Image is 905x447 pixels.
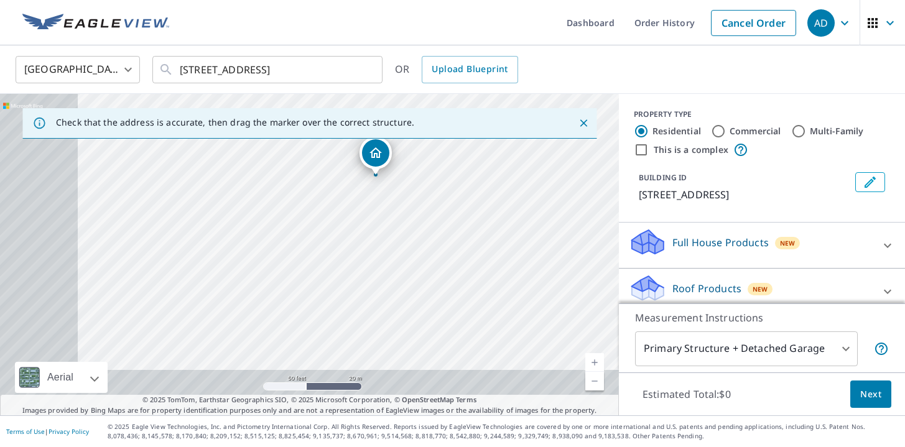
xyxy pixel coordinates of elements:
[753,284,768,294] span: New
[860,387,881,402] span: Next
[180,52,357,87] input: Search by address or latitude-longitude
[654,144,728,156] label: This is a complex
[585,372,604,390] a: Current Level 19, Zoom Out
[634,109,890,120] div: PROPERTY TYPE
[810,125,864,137] label: Multi-Family
[855,172,885,192] button: Edit building 1
[15,362,108,393] div: Aerial
[49,427,89,436] a: Privacy Policy
[6,427,45,436] a: Terms of Use
[16,52,140,87] div: [GEOGRAPHIC_DATA]
[635,331,858,366] div: Primary Structure + Detached Garage
[730,125,781,137] label: Commercial
[639,187,850,202] p: [STREET_ADDRESS]
[22,14,169,32] img: EV Logo
[360,137,392,175] div: Dropped pin, building 1, Residential property, 26 Middle Ln East Hampton, NY 11937
[422,56,517,83] a: Upload Blueprint
[672,281,741,296] p: Roof Products
[432,62,508,77] span: Upload Blueprint
[56,117,414,128] p: Check that the address is accurate, then drag the marker over the correct structure.
[142,395,476,405] span: © 2025 TomTom, Earthstar Geographics SIO, © 2025 Microsoft Corporation, ©
[44,362,77,393] div: Aerial
[585,353,604,372] a: Current Level 19, Zoom In
[633,380,741,408] p: Estimated Total: $0
[874,341,889,356] span: Your report will include the primary structure and a detached garage if one exists.
[629,228,895,263] div: Full House ProductsNew
[639,172,687,183] p: BUILDING ID
[652,125,701,137] label: Residential
[629,274,895,309] div: Roof ProductsNew
[711,10,796,36] a: Cancel Order
[402,395,454,404] a: OpenStreetMap
[672,235,769,250] p: Full House Products
[395,56,518,83] div: OR
[635,310,889,325] p: Measurement Instructions
[108,422,899,441] p: © 2025 Eagle View Technologies, Inc. and Pictometry International Corp. All Rights Reserved. Repo...
[456,395,476,404] a: Terms
[780,238,796,248] span: New
[575,115,592,131] button: Close
[850,380,891,408] button: Next
[6,428,89,435] p: |
[807,9,835,37] div: AD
